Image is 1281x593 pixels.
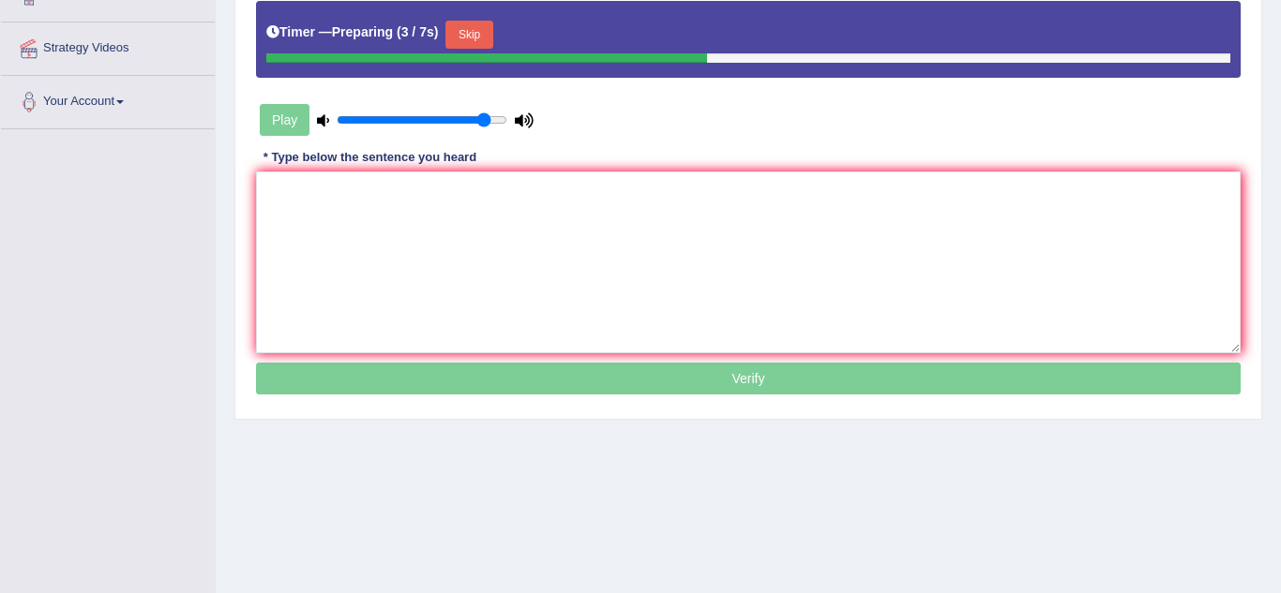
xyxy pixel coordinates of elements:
[445,21,492,49] button: Skip
[397,24,401,39] b: (
[332,24,393,39] b: Preparing
[434,24,439,39] b: )
[1,76,215,123] a: Your Account
[401,24,434,39] b: 3 / 7s
[256,148,484,166] div: * Type below the sentence you heard
[1,22,215,69] a: Strategy Videos
[266,25,438,39] h5: Timer —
